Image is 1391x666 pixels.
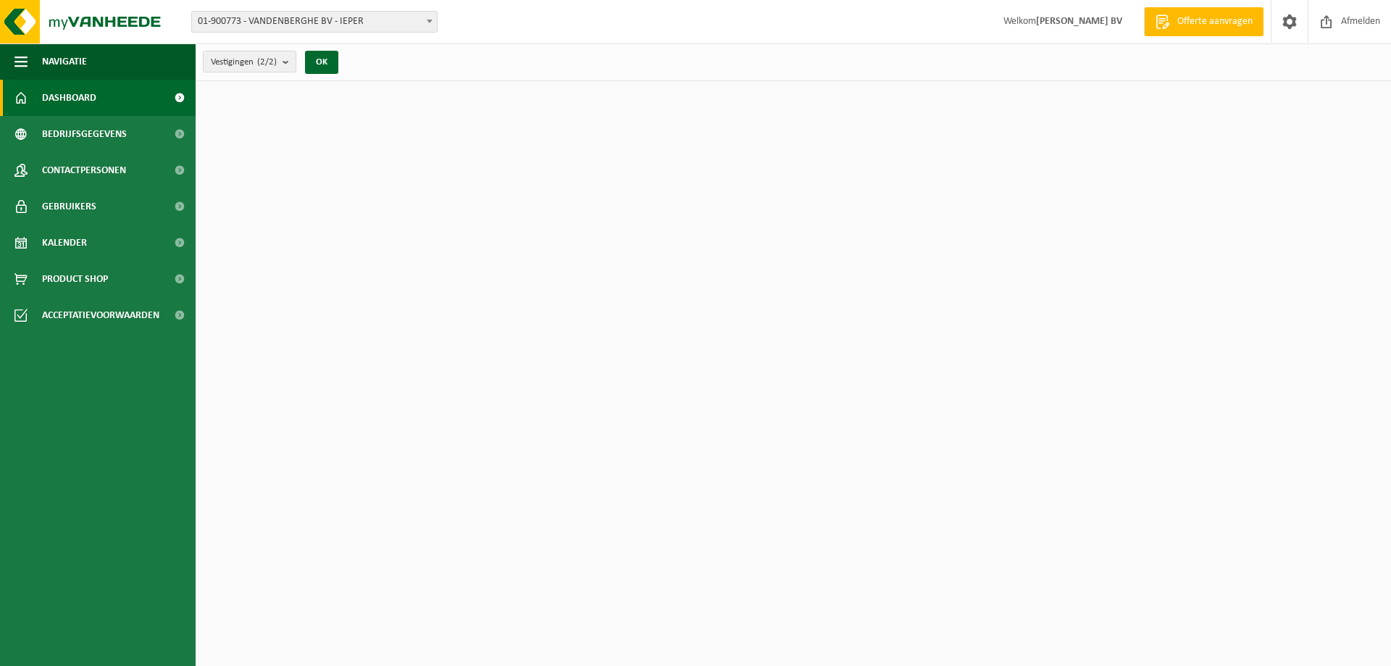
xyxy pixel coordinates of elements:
button: Vestigingen(2/2) [203,51,296,72]
span: Product Shop [42,261,108,297]
span: Acceptatievoorwaarden [42,297,159,333]
button: OK [305,51,338,74]
strong: [PERSON_NAME] BV [1036,16,1122,27]
span: Bedrijfsgegevens [42,116,127,152]
span: Vestigingen [211,51,277,73]
span: 01-900773 - VANDENBERGHE BV - IEPER [192,12,437,32]
span: Kalender [42,225,87,261]
count: (2/2) [257,57,277,67]
span: Dashboard [42,80,96,116]
span: Navigatie [42,43,87,80]
span: Contactpersonen [42,152,126,188]
a: Offerte aanvragen [1144,7,1263,36]
span: Gebruikers [42,188,96,225]
span: Offerte aanvragen [1174,14,1256,29]
span: 01-900773 - VANDENBERGHE BV - IEPER [191,11,438,33]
